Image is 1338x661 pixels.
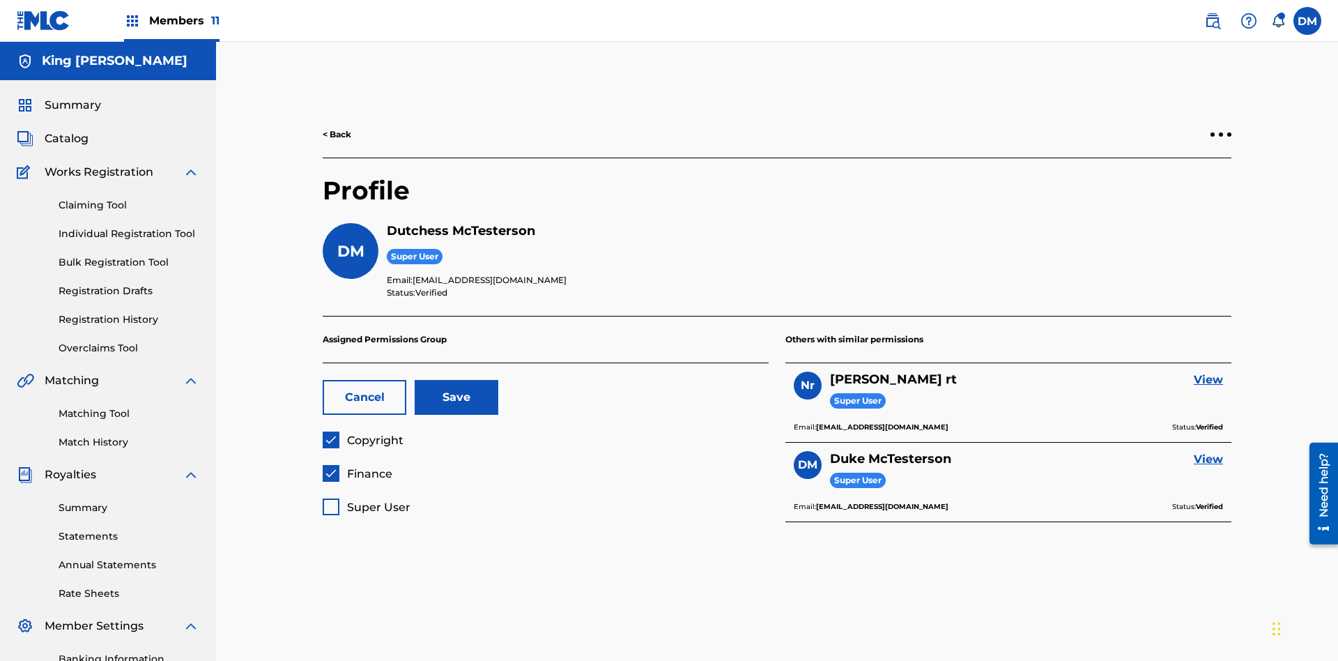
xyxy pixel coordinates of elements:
a: CatalogCatalog [17,130,89,147]
span: 11 [211,14,220,27]
a: Registration History [59,312,199,327]
img: Accounts [17,53,33,70]
p: Assigned Permissions Group [323,317,769,363]
a: Statements [59,529,199,544]
div: Help [1235,7,1263,35]
b: Verified [1196,423,1223,432]
a: < Back [323,128,351,141]
span: Catalog [45,130,89,147]
img: expand [183,164,199,181]
div: Notifications [1271,14,1285,28]
span: Nr [801,377,815,394]
img: Matching [17,372,34,389]
a: View [1194,372,1223,388]
img: checkbox [324,466,338,480]
img: Royalties [17,466,33,483]
p: Email: [794,501,948,513]
img: Top Rightsholders [124,13,141,29]
img: expand [183,466,199,483]
span: Verified [415,287,447,298]
a: Bulk Registration Tool [59,255,199,270]
span: Works Registration [45,164,153,181]
span: DM [798,457,817,473]
iframe: Resource Center [1299,437,1338,552]
a: View [1194,451,1223,468]
b: Verified [1196,502,1223,511]
img: Catalog [17,130,33,147]
div: Drag [1272,608,1281,650]
span: Member Settings [45,618,144,635]
img: checkbox [324,433,338,447]
h5: King McTesterson [42,53,187,69]
p: Status: [387,287,1231,299]
span: Finance [347,467,392,480]
div: User Menu [1293,7,1321,35]
span: [EMAIL_ADDRESS][DOMAIN_NAME] [413,275,567,285]
span: Copyright [347,434,403,447]
span: Super User [347,501,410,514]
button: Cancel [323,380,406,415]
span: Super User [830,393,886,409]
b: [EMAIL_ADDRESS][DOMAIN_NAME] [816,502,948,511]
p: Others with similar permissions [785,317,1231,363]
a: Rate Sheets [59,586,199,601]
a: Public Search [1199,7,1226,35]
p: Status: [1172,501,1223,513]
a: Overclaims Tool [59,341,199,356]
span: Members [149,13,220,29]
h5: Duke McTesterson [830,451,951,467]
img: MLC Logo [17,10,70,31]
button: Save [415,380,498,415]
h5: Nicole rt [830,372,957,388]
img: Member Settings [17,618,33,635]
iframe: Chat Widget [1268,594,1338,661]
a: Match History [59,435,199,450]
a: Registration Drafts [59,284,199,298]
span: Matching [45,372,99,389]
img: help [1240,13,1257,29]
a: Claiming Tool [59,198,199,213]
b: [EMAIL_ADDRESS][DOMAIN_NAME] [816,423,948,432]
img: expand [183,618,199,635]
a: Matching Tool [59,407,199,421]
span: Super User [830,473,886,489]
span: Royalties [45,466,96,483]
p: Email: [387,274,1231,287]
img: Summary [17,97,33,114]
a: Individual Registration Tool [59,227,199,241]
a: Annual Statements [59,558,199,572]
p: Status: [1172,421,1223,434]
p: Email: [794,421,948,434]
span: DM [337,242,364,261]
h5: Dutchess McTesterson [387,223,1231,239]
a: Summary [59,501,199,515]
a: SummarySummary [17,97,101,114]
span: Summary [45,97,101,114]
img: Works Registration [17,164,35,181]
span: Super User [387,249,443,265]
h2: Profile [323,175,1231,223]
img: expand [183,372,199,389]
img: search [1204,13,1221,29]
